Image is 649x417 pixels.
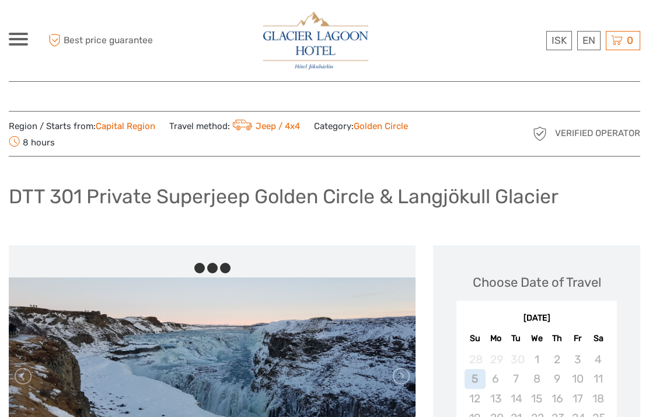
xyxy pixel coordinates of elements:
span: Verified Operator [555,127,640,140]
div: Not available Saturday, October 11th, 2025 [588,369,608,388]
div: Not available Sunday, October 5th, 2025 [465,369,485,388]
div: Tu [506,331,526,346]
div: Not available Thursday, October 2nd, 2025 [547,350,567,369]
div: EN [577,31,601,50]
div: [DATE] [456,312,617,325]
div: Su [465,331,485,346]
div: We [526,331,547,346]
div: Not available Friday, October 17th, 2025 [567,389,588,408]
div: Not available Thursday, October 9th, 2025 [547,369,567,388]
a: Golden Circle [354,121,408,131]
div: Not available Thursday, October 16th, 2025 [547,389,567,408]
div: Not available Friday, October 3rd, 2025 [567,350,588,369]
span: ISK [552,34,567,46]
a: Capital Region [96,121,155,131]
a: Jeep / 4x4 [230,121,300,131]
div: Not available Tuesday, September 30th, 2025 [506,350,526,369]
div: Not available Saturday, October 4th, 2025 [588,350,608,369]
img: verified_operator_grey_128.png [531,124,549,143]
div: Not available Friday, October 10th, 2025 [567,369,588,388]
div: Not available Sunday, September 28th, 2025 [465,350,485,369]
div: Not available Monday, October 6th, 2025 [486,369,506,388]
span: Region / Starts from: [9,120,155,133]
span: 8 hours [9,134,55,150]
div: Not available Wednesday, October 1st, 2025 [526,350,547,369]
div: Not available Tuesday, October 7th, 2025 [506,369,526,388]
div: Not available Monday, October 13th, 2025 [486,389,506,408]
span: Best price guarantee [46,31,167,50]
h1: DTT 301 Private Superjeep Golden Circle & Langjökull Glacier [9,185,559,208]
div: Th [547,331,567,346]
img: 2790-86ba44ba-e5e5-4a53-8ab7-28051417b7bc_logo_big.jpg [263,12,368,69]
div: Not available Saturday, October 18th, 2025 [588,389,608,408]
div: Fr [567,331,588,346]
div: Not available Sunday, October 12th, 2025 [465,389,485,408]
div: Not available Wednesday, October 8th, 2025 [526,369,547,388]
div: Not available Tuesday, October 14th, 2025 [506,389,526,408]
div: Mo [486,331,506,346]
div: Choose Date of Travel [473,273,601,291]
span: 0 [625,34,635,46]
div: Not available Monday, September 29th, 2025 [486,350,506,369]
span: Travel method: [169,117,300,134]
span: Category: [314,120,408,133]
div: Sa [588,331,608,346]
div: Not available Wednesday, October 15th, 2025 [526,389,547,408]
